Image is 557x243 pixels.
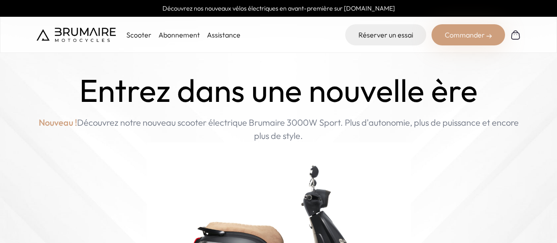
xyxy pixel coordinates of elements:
[510,30,521,40] img: Panier
[487,34,492,39] img: right-arrow-2.png
[39,116,77,129] span: Nouveau !
[207,30,240,39] a: Assistance
[126,30,151,40] p: Scooter
[79,72,478,109] h1: Entrez dans une nouvelle ère
[432,24,505,45] div: Commander
[159,30,200,39] a: Abonnement
[345,24,426,45] a: Réserver un essai
[37,28,116,42] img: Brumaire Motocycles
[37,116,521,142] p: Découvrez notre nouveau scooter électrique Brumaire 3000W Sport. Plus d'autonomie, plus de puissa...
